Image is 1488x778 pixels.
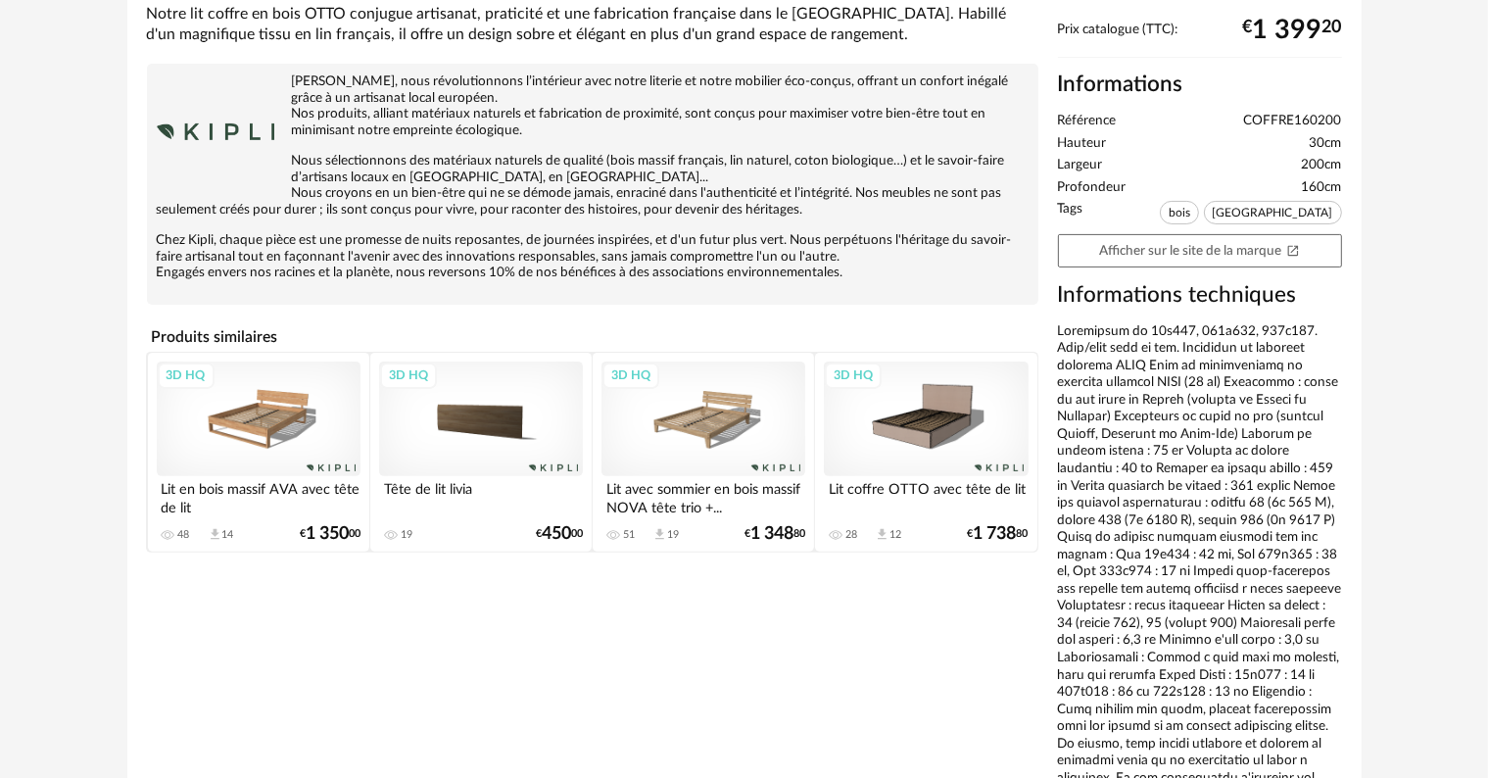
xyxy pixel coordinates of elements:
div: € 00 [536,527,583,541]
span: Download icon [875,527,889,542]
div: 3D HQ [825,363,882,388]
p: [PERSON_NAME], nous révolutionnons l’intérieur avec notre literie et notre mobilier éco-conçus, o... [157,73,1029,140]
div: € 80 [968,527,1029,541]
h3: Informations techniques [1058,281,1342,310]
a: 3D HQ Lit en bois massif AVA avec tête de lit 48 Download icon 14 €1 35000 [148,353,369,552]
a: 3D HQ Lit avec sommier en bois massif NOVA tête trio +... 51 Download icon 19 €1 34880 [593,353,814,552]
div: 48 [178,528,190,542]
p: Chez Kipli, chaque pièce est une promesse de nuits reposantes, de journées inspirées, et d'un fut... [157,232,1029,282]
span: 1 348 [750,527,793,541]
div: 28 [845,528,857,542]
span: Tags [1058,201,1083,229]
h4: Produits similaires [147,322,1038,352]
div: 14 [222,528,234,542]
div: 3D HQ [158,363,215,388]
span: Largeur [1058,157,1103,174]
div: 12 [889,528,901,542]
span: 160cm [1302,179,1342,197]
div: € 80 [744,527,805,541]
span: 200cm [1302,157,1342,174]
div: Lit avec sommier en bois massif NOVA tête trio +... [601,476,805,515]
span: 1 399 [1253,23,1322,38]
div: 3D HQ [380,363,437,388]
div: € 20 [1243,23,1342,38]
p: Nous sélectionnons des matériaux naturels de qualité (bois massif français, lin naturel, coton bi... [157,153,1029,219]
div: Tête de lit livia [379,476,583,515]
div: 19 [401,528,412,542]
span: Hauteur [1058,135,1107,153]
div: 19 [667,528,679,542]
div: Lit coffre OTTO avec tête de lit [824,476,1028,515]
span: 450 [542,527,571,541]
span: [GEOGRAPHIC_DATA] [1204,201,1342,224]
span: Open In New icon [1286,243,1300,257]
a: 3D HQ Tête de lit livia 19 €45000 [370,353,592,552]
div: 3D HQ [602,363,659,388]
div: 51 [623,528,635,542]
h2: Informations [1058,71,1342,99]
a: 3D HQ Lit coffre OTTO avec tête de lit 28 Download icon 12 €1 73880 [815,353,1036,552]
div: € 00 [300,527,360,541]
img: brand logo [157,73,274,191]
span: Download icon [208,527,222,542]
span: 1 738 [974,527,1017,541]
span: Download icon [652,527,667,542]
span: 30cm [1310,135,1342,153]
div: Prix catalogue (TTC): [1058,22,1342,58]
span: Référence [1058,113,1117,130]
span: COFFRE160200 [1244,113,1342,130]
div: Lit en bois massif AVA avec tête de lit [157,476,360,515]
a: Afficher sur le site de la marqueOpen In New icon [1058,234,1342,268]
span: Profondeur [1058,179,1127,197]
div: Notre lit coffre en bois OTTO conjugue artisanat, praticité et une fabrication française dans le ... [147,4,1038,46]
span: 1 350 [306,527,349,541]
span: bois [1160,201,1199,224]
